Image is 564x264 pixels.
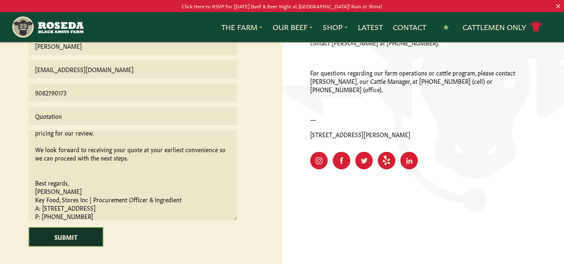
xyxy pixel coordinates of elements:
a: Visit Our Twitter Page [355,152,373,169]
a: Visit Our LinkedIn Page [400,152,418,169]
p: Click Here to RSVP for [DATE] Beef & Beer Night at [GEOGRAPHIC_DATA]! Rain or Shine! [28,2,536,10]
a: Cattlemen Only [463,20,543,35]
a: The Farm [221,22,263,33]
input: Phone [28,83,237,102]
p: [STREET_ADDRESS][PERSON_NAME] [310,130,536,138]
a: Visit Our Yelp Page [378,152,395,169]
nav: Main Navigation [11,12,553,42]
p: — [310,115,536,123]
a: Our Beef [273,22,313,33]
input: Submit [28,227,104,247]
input: Email* [28,60,237,78]
a: Contact [393,22,426,33]
a: Visit Our Facebook Page [333,152,350,169]
img: https://roseda.com/wp-content/uploads/2021/05/roseda-25-header.png [11,15,83,39]
a: Shop [323,22,348,33]
a: Visit Our Instagram Page [310,152,328,169]
a: Latest [358,22,383,33]
p: For questions regarding our farm operations or cattle program, please contact [PERSON_NAME], our ... [310,68,536,93]
input: Subject* [28,107,237,125]
input: Name* [28,37,237,55]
